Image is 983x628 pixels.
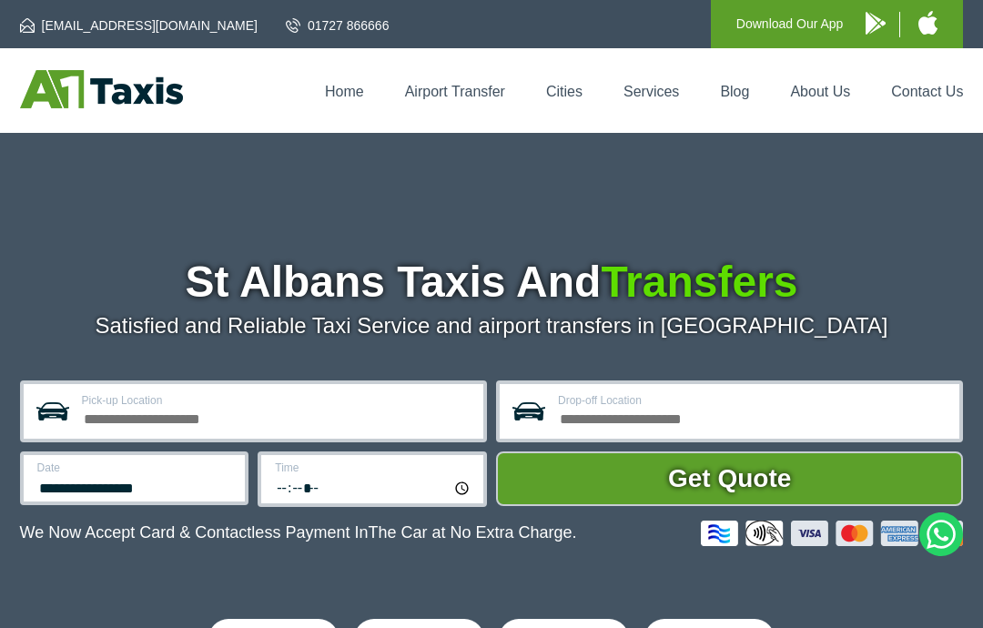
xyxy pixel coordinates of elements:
img: A1 Taxis iPhone App [918,11,937,35]
span: Transfers [601,258,797,306]
a: Contact Us [891,84,963,99]
a: Services [623,84,679,99]
a: About Us [790,84,850,99]
h1: St Albans Taxis And [20,260,964,304]
label: Date [37,462,235,473]
a: [EMAIL_ADDRESS][DOMAIN_NAME] [20,16,258,35]
p: We Now Accept Card & Contactless Payment In [20,523,577,542]
label: Time [275,462,472,473]
span: The Car at No Extra Charge. [368,523,576,542]
a: Home [325,84,364,99]
img: Credit And Debit Cards [701,521,963,546]
button: Get Quote [496,451,963,506]
p: Download Our App [736,13,844,35]
img: A1 Taxis Android App [866,12,886,35]
a: Blog [720,84,749,99]
label: Drop-off Location [558,395,948,406]
a: Airport Transfer [405,84,505,99]
img: A1 Taxis St Albans LTD [20,70,183,108]
a: 01727 866666 [286,16,390,35]
p: Satisfied and Reliable Taxi Service and airport transfers in [GEOGRAPHIC_DATA] [20,313,964,339]
a: Cities [546,84,583,99]
label: Pick-up Location [82,395,472,406]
